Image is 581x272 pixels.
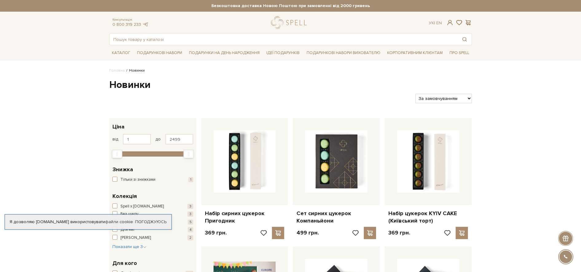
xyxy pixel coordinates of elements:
[120,177,155,183] span: Тільки зі знижками
[5,219,171,225] div: Я дозволяю [DOMAIN_NAME] використовувати
[112,136,118,142] span: від
[112,22,141,27] a: 0 800 319 233
[205,210,285,224] a: Набір сирних цукерок Пригодник
[112,18,149,22] span: Консультація:
[165,134,193,144] input: Ціна
[155,136,161,142] span: до
[296,229,319,236] p: 499 грн.
[109,68,125,73] a: Головна
[112,203,193,210] button: Spell x [DOMAIN_NAME] 3
[120,235,151,241] span: [PERSON_NAME]
[183,150,194,158] div: Max
[388,210,468,224] a: Набір цукерок KYIV CAKE (Київський торт)
[112,235,193,241] button: [PERSON_NAME] 2
[457,34,472,45] button: Пошук товару у каталозі
[143,22,149,27] a: telegram
[123,134,151,144] input: Ціна
[120,211,138,217] span: Без цукру
[264,48,302,58] a: Ідеї подарунків
[120,203,164,210] span: Spell x [DOMAIN_NAME]
[112,244,147,249] span: Показати ще 3
[135,219,167,225] a: Погоджуюсь
[186,48,262,58] a: Подарунки на День народження
[188,227,193,232] span: 4
[188,219,193,225] span: 5
[187,204,193,209] span: 3
[436,20,442,26] a: En
[135,48,185,58] a: Подарункові набори
[434,20,435,26] span: |
[385,48,445,58] a: Корпоративним клієнтам
[105,219,133,224] a: файли cookie
[187,235,193,240] span: 2
[112,192,137,200] span: Колекція
[112,177,193,183] button: Тільки зі знижками 1
[109,48,133,58] a: Каталог
[112,150,122,158] div: Min
[112,227,193,233] button: Для неї 4
[110,34,457,45] input: Пошук товару у каталозі
[112,123,124,131] span: Ціна
[112,211,193,217] button: Без цукру 3
[205,229,227,236] p: 369 грн.
[112,244,147,250] button: Показати ще 3
[120,227,134,233] span: Для неї
[109,3,472,9] strong: Безкоштовна доставка Новою Поштою при замовленні від 2000 гривень
[429,20,442,26] div: Ук
[109,79,472,92] h1: Новинки
[188,177,193,182] span: 1
[112,165,133,174] span: Знижка
[447,48,472,58] a: Про Spell
[304,48,383,58] a: Подарункові набори вихователю
[388,229,410,236] p: 369 грн.
[187,211,193,217] span: 3
[296,210,376,224] a: Сет сирних цукерок Компаньйони
[271,16,309,29] a: logo
[125,68,145,73] li: Новинки
[112,259,137,267] span: Для кого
